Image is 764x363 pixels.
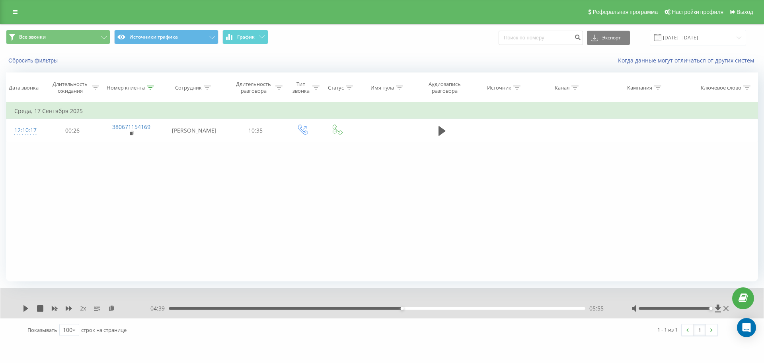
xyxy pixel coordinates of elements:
[80,304,86,312] span: 2 x
[737,318,756,337] div: Open Intercom Messenger
[694,324,706,336] a: 1
[627,84,652,91] div: Кампания
[421,81,468,94] div: Аудиозапись разговора
[499,31,583,45] input: Поиск по номеру
[592,9,658,15] span: Реферальная программа
[672,9,723,15] span: Настройки профиля
[9,84,39,91] div: Дата звонка
[237,34,255,40] span: График
[226,119,285,142] td: 10:35
[370,84,394,91] div: Имя пула
[292,81,310,94] div: Тип звонка
[6,103,758,119] td: Среда, 17 Сентября 2025
[618,57,758,64] a: Когда данные могут отличаться от других систем
[701,84,741,91] div: Ключевое слово
[6,57,62,64] button: Сбросить фильтры
[43,119,101,142] td: 00:26
[51,81,90,94] div: Длительность ожидания
[709,307,712,310] div: Accessibility label
[222,30,268,44] button: График
[589,304,604,312] span: 05:55
[234,81,273,94] div: Длительность разговора
[162,119,226,142] td: [PERSON_NAME]
[737,9,753,15] span: Выход
[175,84,202,91] div: Сотрудник
[401,307,404,310] div: Accessibility label
[63,326,72,334] div: 100
[657,326,678,334] div: 1 - 1 из 1
[81,326,127,334] span: строк на странице
[112,123,150,131] a: 380671154169
[27,326,57,334] span: Показывать
[107,84,145,91] div: Номер клиента
[587,31,630,45] button: Экспорт
[19,34,46,40] span: Все звонки
[114,30,218,44] button: Источники трафика
[6,30,110,44] button: Все звонки
[328,84,344,91] div: Статус
[487,84,511,91] div: Источник
[14,123,35,138] div: 12:10:17
[555,84,569,91] div: Канал
[148,304,169,312] span: - 04:39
